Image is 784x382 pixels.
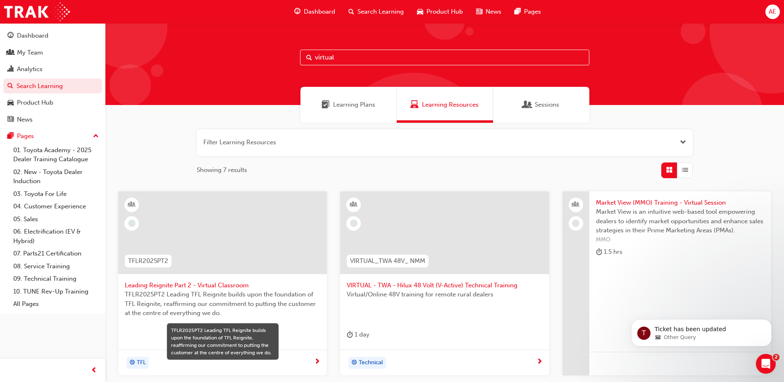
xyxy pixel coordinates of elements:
[524,7,541,17] span: Pages
[10,285,102,298] a: 10. TUNE Rev-Up Training
[596,247,622,257] div: 1.5 hrs
[422,100,479,110] span: Learning Resources
[17,64,43,74] div: Analytics
[347,290,542,299] span: Virtual/Online 48V training for remote rural dealers
[17,131,34,141] div: Pages
[306,53,312,62] span: Search
[417,7,423,17] span: car-icon
[680,138,686,147] button: Open the filter
[596,235,765,245] span: MMO
[17,48,43,57] div: My Team
[125,281,320,290] span: Leading Reignite Part 2 - Virtual Classroom
[129,358,135,368] span: target-icon
[4,2,70,21] img: Trak
[10,213,102,226] a: 05. Sales
[508,3,548,20] a: pages-iconPages
[3,45,102,60] a: My Team
[7,32,14,40] span: guage-icon
[10,144,102,166] a: 01. Toyota Academy - 2025 Dealer Training Catalogue
[10,188,102,201] a: 03. Toyota For Life
[7,133,14,140] span: pages-icon
[10,260,102,273] a: 08. Service Training
[91,365,97,376] span: prev-icon
[562,191,771,376] a: Market View (MMO) Training - Virtual SessionMarket View is an intuitive web-based tool empowering...
[596,198,765,208] span: Market View (MMO) Training - Virtual Session
[347,329,353,340] span: duration-icon
[397,87,493,123] a: Learning ResourcesLearning Resources
[347,329,369,340] div: 1 day
[197,165,247,175] span: Showing 7 results
[7,66,14,73] span: chart-icon
[10,225,102,247] a: 06. Electrification (EV & Hybrid)
[10,298,102,310] a: All Pages
[596,247,602,257] span: duration-icon
[486,7,501,17] span: News
[573,199,579,210] span: people-icon
[350,256,425,266] span: VIRTUAL_TWA 48V_ NMM
[410,100,419,110] span: Learning Resources
[300,50,589,65] input: Search...
[682,165,688,175] span: List
[10,200,102,213] a: 04. Customer Experience
[333,100,375,110] span: Learning Plans
[666,165,672,175] span: Grid
[340,191,549,376] a: VIRTUAL_TWA 48V_ NMMVIRTUAL - TWA - Hilux 48 Volt (V-Active) Technical TrainingVirtual/Online 48V...
[427,7,463,17] span: Product Hub
[769,7,776,17] span: AE
[314,358,320,366] span: next-icon
[294,7,300,17] span: guage-icon
[7,83,13,90] span: search-icon
[596,207,765,235] span: Market View is an intuitive web-based tool empowering dealers to identify market opportunities an...
[515,7,521,17] span: pages-icon
[10,247,102,260] a: 07. Parts21 Certification
[350,220,357,227] span: learningRecordVerb_NONE-icon
[348,7,354,17] span: search-icon
[304,7,335,17] span: Dashboard
[288,3,342,20] a: guage-iconDashboard
[476,7,482,17] span: news-icon
[3,62,102,77] a: Analytics
[536,358,543,366] span: next-icon
[137,358,146,368] span: TFL
[357,7,404,17] span: Search Learning
[300,87,397,123] a: Learning PlansLearning Plans
[3,28,102,43] a: Dashboard
[3,129,102,144] button: Pages
[3,112,102,127] a: News
[756,354,776,374] iframe: Intercom live chat
[10,166,102,188] a: 02. New - Toyota Dealer Induction
[342,3,410,20] a: search-iconSearch Learning
[773,354,779,361] span: 2
[3,79,102,94] a: Search Learning
[7,99,14,107] span: car-icon
[7,49,14,57] span: people-icon
[118,191,327,376] a: TFLR2025PT2Leading Reignite Part 2 - Virtual ClassroomTFLR2025PT2 Leading TFL Reignite builds upo...
[17,31,48,41] div: Dashboard
[347,281,542,290] span: VIRTUAL - TWA - Hilux 48 Volt (V-Active) Technical Training
[171,327,274,356] div: TFLR2025PT2 Leading TFL Reignite builds upon the foundation of TFL Reignite, reaffirming our comm...
[17,115,33,124] div: News
[93,131,99,142] span: up-icon
[410,3,469,20] a: car-iconProduct Hub
[10,272,102,285] a: 09. Technical Training
[493,87,589,123] a: SessionsSessions
[125,290,320,318] span: TFLR2025PT2 Leading TFL Reignite builds upon the foundation of TFL Reignite, reaffirming our comm...
[359,358,383,368] span: Technical
[765,5,780,19] button: AE
[351,199,357,210] span: learningResourceType_INSTRUCTOR_LED-icon
[535,100,559,110] span: Sessions
[129,199,135,210] span: learningResourceType_INSTRUCTOR_LED-icon
[572,220,579,227] span: learningRecordVerb_NONE-icon
[351,358,357,368] span: target-icon
[523,100,531,110] span: Sessions
[7,116,14,124] span: news-icon
[3,95,102,110] a: Product Hub
[17,98,53,107] div: Product Hub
